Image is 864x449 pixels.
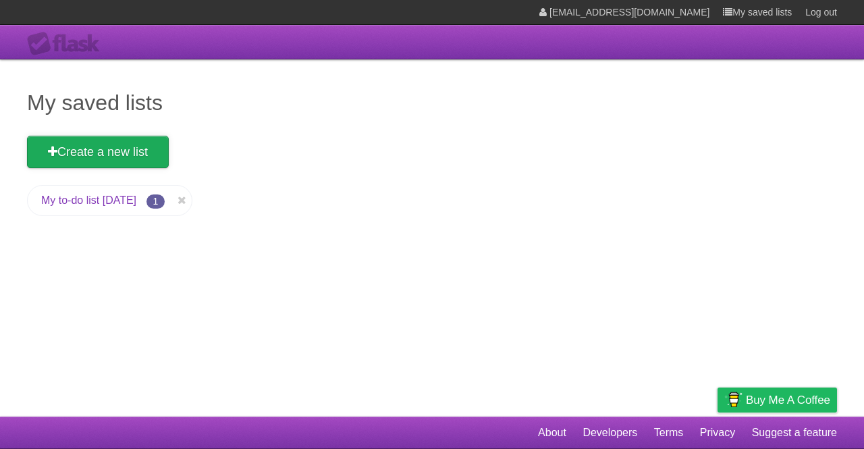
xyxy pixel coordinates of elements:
a: Create a new list [27,136,169,168]
span: 1 [146,194,165,209]
a: Developers [583,420,637,446]
a: My to-do list [DATE] [41,194,136,206]
img: Buy me a coffee [724,388,742,411]
a: Suggest a feature [752,420,837,446]
a: Privacy [700,420,735,446]
h1: My saved lists [27,86,837,119]
span: Buy me a coffee [746,388,830,412]
div: Flask [27,32,108,56]
a: About [538,420,566,446]
a: Terms [654,420,684,446]
a: Buy me a coffee [718,388,837,413]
